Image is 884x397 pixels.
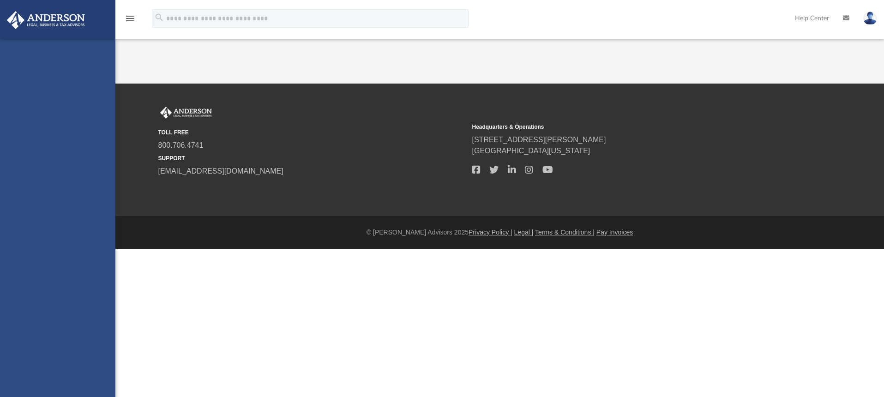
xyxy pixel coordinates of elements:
[596,229,633,236] a: Pay Invoices
[158,107,214,119] img: Anderson Advisors Platinum Portal
[154,12,164,23] i: search
[514,229,534,236] a: Legal |
[469,229,512,236] a: Privacy Policy |
[158,154,466,162] small: SUPPORT
[125,18,136,24] a: menu
[158,141,204,149] a: 800.706.4741
[158,128,466,137] small: TOLL FREE
[472,147,590,155] a: [GEOGRAPHIC_DATA][US_STATE]
[4,11,88,29] img: Anderson Advisors Platinum Portal
[472,136,606,144] a: [STREET_ADDRESS][PERSON_NAME]
[535,229,595,236] a: Terms & Conditions |
[125,13,136,24] i: menu
[472,123,780,131] small: Headquarters & Operations
[115,228,884,237] div: © [PERSON_NAME] Advisors 2025
[863,12,877,25] img: User Pic
[158,167,283,175] a: [EMAIL_ADDRESS][DOMAIN_NAME]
